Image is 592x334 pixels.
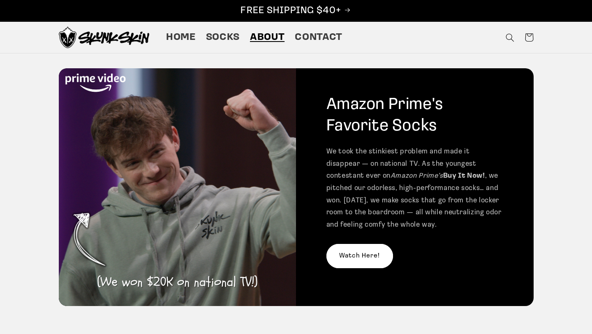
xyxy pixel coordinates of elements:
span: About [250,31,284,44]
a: About [245,26,289,49]
em: Amazon Prime’s [391,172,443,179]
p: FREE SHIPPING $40+ [9,5,583,17]
img: Skunk Skin Anti-Odor Socks. [59,27,149,48]
a: Contact [290,26,348,49]
span: Socks [206,31,240,44]
h2: Amazon Prime's Favorite Socks [326,94,504,137]
span: Home [166,31,196,44]
strong: Buy It Now! [443,172,485,179]
span: Contact [295,31,342,44]
a: Socks [201,26,245,49]
a: Watch Here! [326,244,393,268]
summary: Search [501,28,520,47]
a: Home [161,26,201,49]
p: We took the stinkiest problem and made it disappear — on national TV. As the youngest contestant ... [326,146,504,231]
